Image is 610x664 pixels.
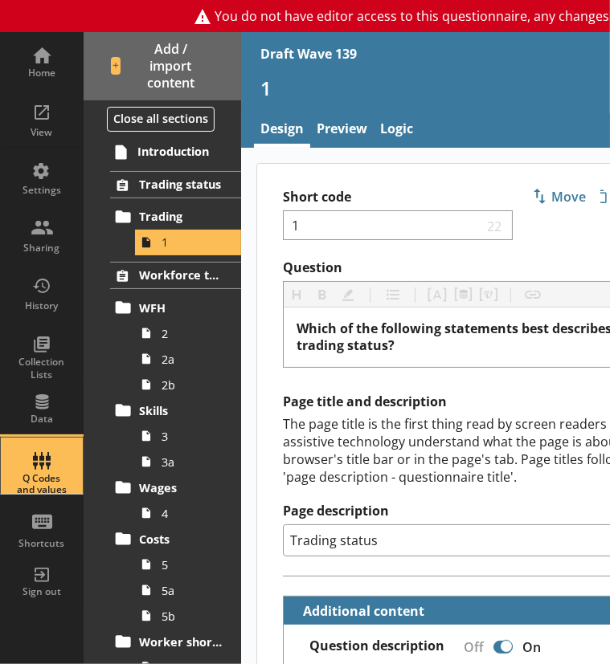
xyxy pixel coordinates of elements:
[162,609,223,624] span: 5b
[162,234,223,250] span: 1
[110,397,241,423] a: Skills
[135,230,241,255] a: 1
[526,183,593,210] button: Move
[14,242,70,255] div: Sharing
[309,638,444,654] label: Question description
[110,262,241,289] a: Workforce trends
[110,204,241,230] a: Trading
[84,171,241,255] li: Trading statusTrading1
[135,449,241,475] a: 3a
[139,267,224,283] span: Workforce trends
[135,423,241,449] a: 3
[135,577,241,603] a: 5a
[139,634,224,650] span: Worker shortages
[117,204,241,255] li: Trading1
[14,537,70,550] div: Shortcuts
[117,475,241,526] li: Wages4
[374,113,420,148] a: Logic
[483,218,506,233] span: 22
[526,184,592,210] span: Move
[162,352,223,367] span: 2a
[162,506,223,521] span: 4
[109,139,241,165] a: Introduction
[135,500,241,526] a: 4
[139,532,224,547] span: Costs
[283,189,512,206] label: Short code
[451,633,490,661] div: Off
[84,32,241,100] button: Add / import content
[290,597,428,625] button: Additional content
[139,209,224,224] span: Trading
[110,475,241,500] a: Wages
[14,585,70,598] div: Sign out
[14,413,70,426] div: Data
[162,429,223,444] span: 3
[14,299,70,312] div: History
[14,473,70,496] div: Q Codes and values
[14,67,70,79] div: Home
[139,300,224,316] span: WFH
[162,377,223,393] span: 2b
[516,633,554,661] div: On
[117,295,241,397] li: WFH22a2b
[162,583,223,598] span: 5a
[14,356,70,381] div: Collection Lists
[111,41,215,91] span: Add / import content
[107,107,215,132] button: Close all sections
[117,526,241,629] li: Costs55a5b
[110,526,241,552] a: Costs
[135,320,241,346] a: 2
[162,326,223,341] span: 2
[14,184,70,197] div: Settings
[110,171,241,198] a: Trading status
[162,454,223,470] span: 3a
[135,603,241,629] a: 5b
[14,126,70,139] div: View
[260,45,357,63] div: Draft Wave 139
[110,629,241,654] a: Worker shortages
[138,144,224,159] span: Introduction
[310,113,374,148] a: Preview
[135,346,241,372] a: 2a
[139,480,224,495] span: Wages
[254,113,310,148] a: Design
[139,177,224,192] span: Trading status
[117,397,241,475] li: Skills33a
[135,372,241,397] a: 2b
[110,295,241,320] a: WFH
[135,552,241,577] a: 5
[139,403,224,418] span: Skills
[162,557,223,572] span: 5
